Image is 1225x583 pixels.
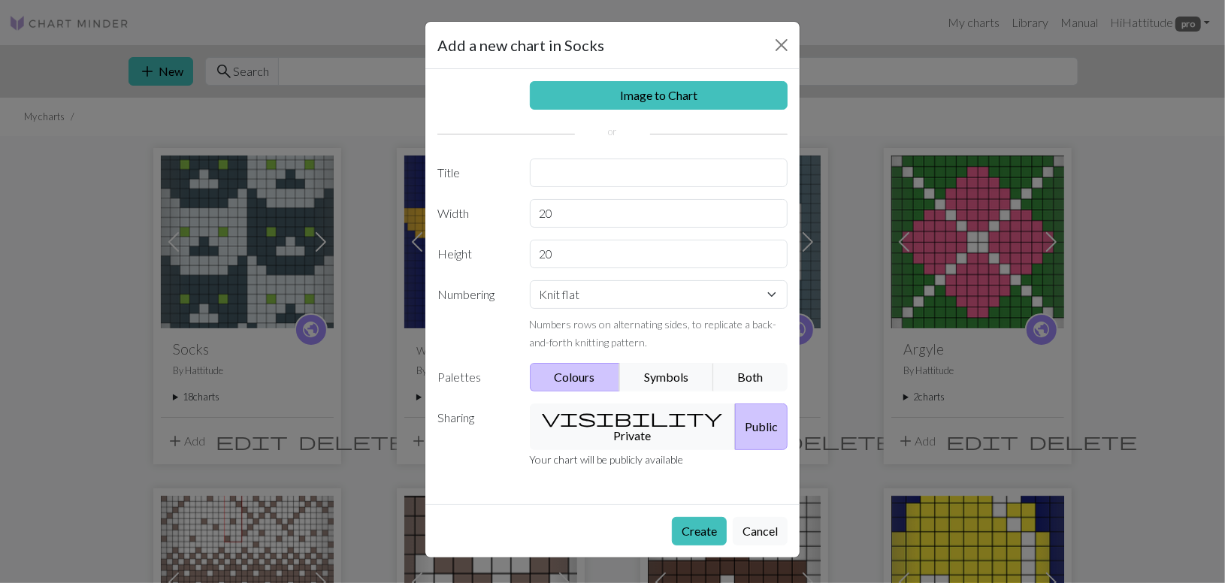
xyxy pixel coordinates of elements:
[530,363,621,391] button: Colours
[733,517,788,545] button: Cancel
[530,453,684,466] small: Your chart will be publicly available
[428,403,521,450] label: Sharing
[437,34,604,56] h5: Add a new chart in Socks
[530,81,788,110] a: Image to Chart
[713,363,788,391] button: Both
[735,403,788,450] button: Public
[428,363,521,391] label: Palettes
[542,407,722,428] span: visibility
[619,363,714,391] button: Symbols
[428,199,521,228] label: Width
[530,318,777,349] small: Numbers rows on alternating sides, to replicate a back-and-forth knitting pattern.
[428,240,521,268] label: Height
[770,33,794,57] button: Close
[428,280,521,351] label: Numbering
[672,517,727,545] button: Create
[428,159,521,187] label: Title
[530,403,737,450] button: Private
